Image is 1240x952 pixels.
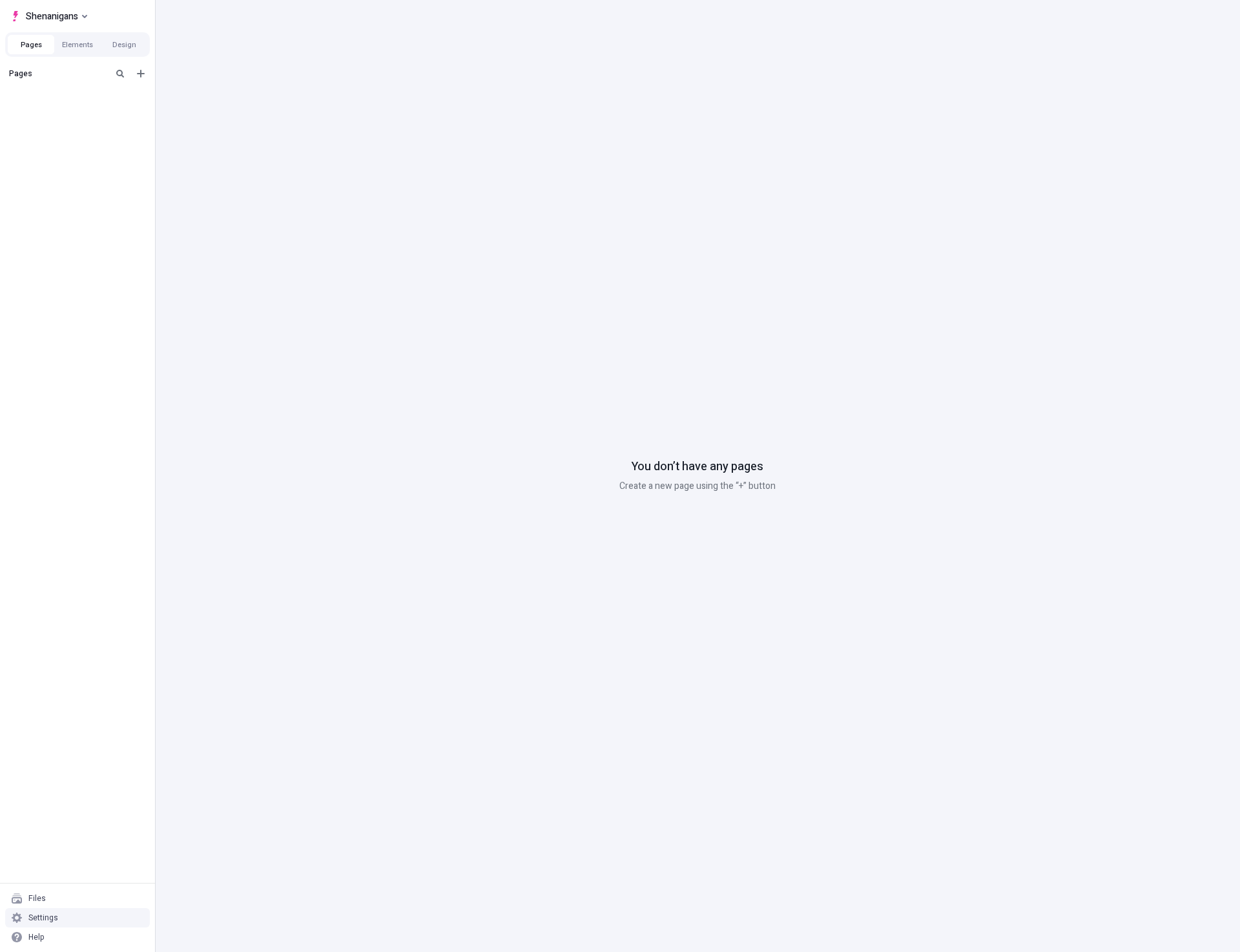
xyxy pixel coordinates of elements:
[54,35,101,54] button: Elements
[619,479,776,493] p: Create a new page using the “+” button
[28,913,58,923] div: Settings
[5,6,92,26] button: Select site
[133,66,149,81] button: Add new
[8,35,54,54] button: Pages
[9,68,107,79] div: Pages
[26,8,78,24] span: Shenanigans
[28,932,45,942] div: Help
[101,35,147,54] button: Design
[28,893,46,904] div: Files
[632,459,763,475] p: You don’t have any pages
